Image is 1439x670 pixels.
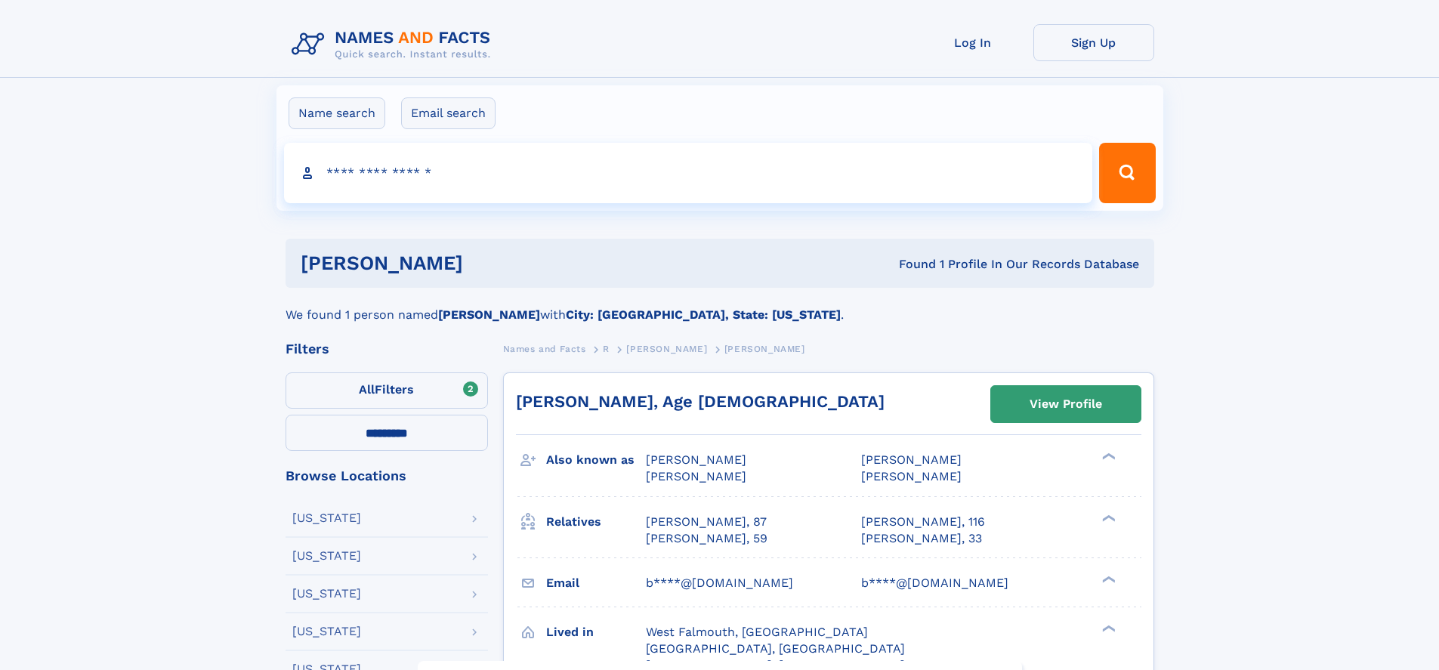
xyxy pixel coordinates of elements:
[681,256,1139,273] div: Found 1 Profile In Our Records Database
[546,447,646,473] h3: Also known as
[546,570,646,596] h3: Email
[566,307,841,322] b: City: [GEOGRAPHIC_DATA], State: [US_STATE]
[286,24,503,65] img: Logo Names and Facts
[912,24,1033,61] a: Log In
[646,514,767,530] a: [PERSON_NAME], 87
[646,469,746,483] span: [PERSON_NAME]
[603,339,610,358] a: R
[1030,387,1102,421] div: View Profile
[546,509,646,535] h3: Relatives
[292,625,361,638] div: [US_STATE]
[646,625,868,639] span: West Falmouth, [GEOGRAPHIC_DATA]
[861,452,962,467] span: [PERSON_NAME]
[292,512,361,524] div: [US_STATE]
[301,254,681,273] h1: [PERSON_NAME]
[401,97,496,129] label: Email search
[516,392,885,411] a: [PERSON_NAME], Age [DEMOGRAPHIC_DATA]
[724,344,805,354] span: [PERSON_NAME]
[286,469,488,483] div: Browse Locations
[861,514,985,530] a: [PERSON_NAME], 116
[603,344,610,354] span: R
[991,386,1141,422] a: View Profile
[286,342,488,356] div: Filters
[1098,452,1116,462] div: ❯
[359,382,375,397] span: All
[289,97,385,129] label: Name search
[1033,24,1154,61] a: Sign Up
[646,641,905,656] span: [GEOGRAPHIC_DATA], [GEOGRAPHIC_DATA]
[546,619,646,645] h3: Lived in
[861,530,982,547] a: [PERSON_NAME], 33
[503,339,586,358] a: Names and Facts
[1099,143,1155,203] button: Search Button
[286,288,1154,324] div: We found 1 person named with .
[438,307,540,322] b: [PERSON_NAME]
[646,452,746,467] span: [PERSON_NAME]
[626,344,707,354] span: [PERSON_NAME]
[292,588,361,600] div: [US_STATE]
[626,339,707,358] a: [PERSON_NAME]
[284,143,1093,203] input: search input
[1098,574,1116,584] div: ❯
[1098,513,1116,523] div: ❯
[861,469,962,483] span: [PERSON_NAME]
[1098,623,1116,633] div: ❯
[292,550,361,562] div: [US_STATE]
[646,530,767,547] a: [PERSON_NAME], 59
[286,372,488,409] label: Filters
